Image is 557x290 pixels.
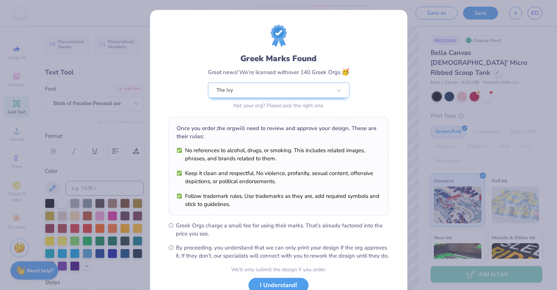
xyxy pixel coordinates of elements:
[176,221,389,238] span: Greek Orgs charge a small fee for using their marks. That’s already factored into the price you see.
[177,124,381,140] div: Once you order, the org will need to review and approve your design. These are their rules:
[231,266,326,273] div: We’ll only submit the design if you order.
[208,67,349,77] div: Great news! We’re licensed with over 140 Greek Orgs.
[208,53,349,64] div: Greek Marks Found
[341,67,349,76] span: 🥳
[208,102,349,109] div: Not your org? Please pick the right one.
[176,244,389,260] span: By proceeding, you understand that we can only print your design if the org approves it. If they ...
[271,25,287,47] img: license-marks-badge.png
[177,192,381,208] li: Follow trademark rules. Use trademarks as they are, add required symbols and stick to guidelines.
[177,169,381,185] li: Keep it clean and respectful. No violence, profanity, sexual content, offensive depictions, or po...
[177,146,381,163] li: No references to alcohol, drugs, or smoking. This includes related images, phrases, and brands re...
